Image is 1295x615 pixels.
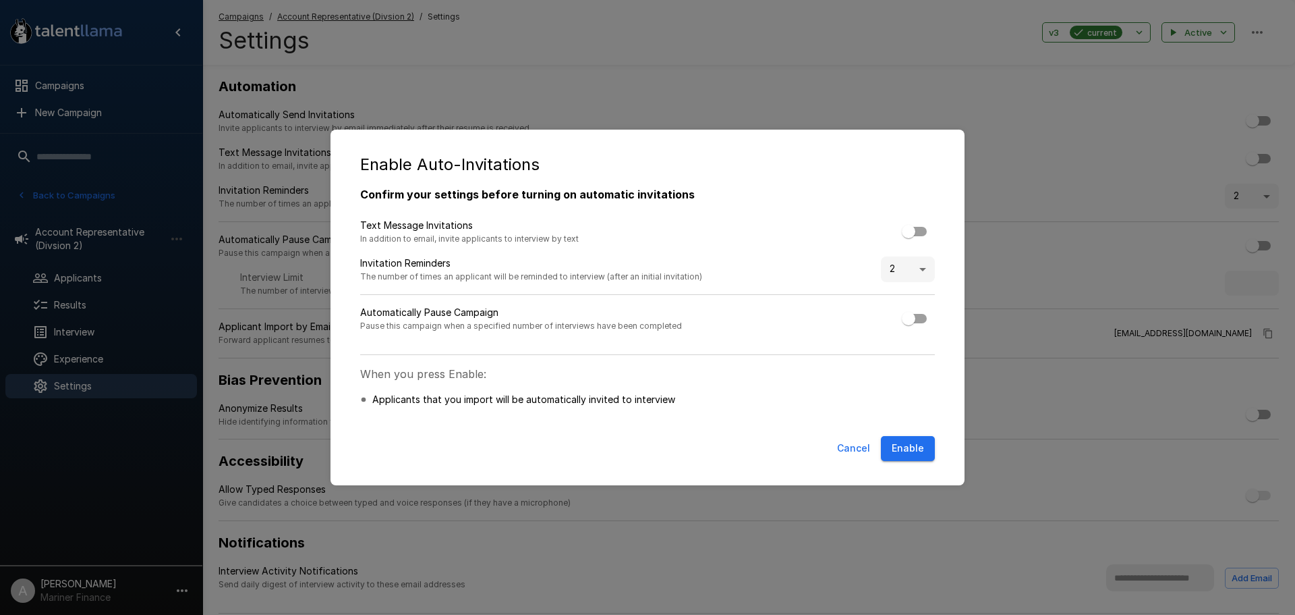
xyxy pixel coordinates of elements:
[360,257,702,270] p: Invitation Reminders
[360,366,935,382] p: When you press Enable:
[832,436,875,461] button: Cancel
[360,306,682,319] p: Automatically Pause Campaign
[360,319,682,333] span: Pause this campaign when a specified number of interviews have been completed
[881,257,935,282] div: 2
[360,219,579,232] p: Text Message Invitations
[881,436,935,461] button: Enable
[360,232,579,246] span: In addition to email, invite applicants to interview by text
[360,188,695,201] b: Confirm your settings before turning on automatic invitations
[372,393,675,406] p: Applicants that you import will be automatically invited to interview
[360,270,702,284] span: The number of times an applicant will be reminded to interview (after an initial invitation)
[344,143,951,186] h2: Enable Auto-Invitations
